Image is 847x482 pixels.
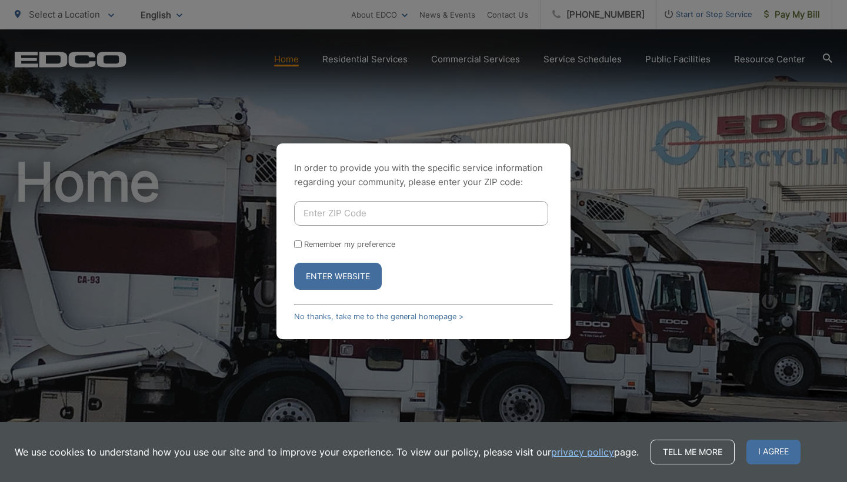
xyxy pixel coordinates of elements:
[304,240,395,249] label: Remember my preference
[294,201,548,226] input: Enter ZIP Code
[294,312,463,321] a: No thanks, take me to the general homepage >
[294,161,553,189] p: In order to provide you with the specific service information regarding your community, please en...
[746,440,801,464] span: I agree
[651,440,735,464] a: Tell me more
[15,445,639,459] p: We use cookies to understand how you use our site and to improve your experience. To view our pol...
[294,263,382,290] button: Enter Website
[551,445,614,459] a: privacy policy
